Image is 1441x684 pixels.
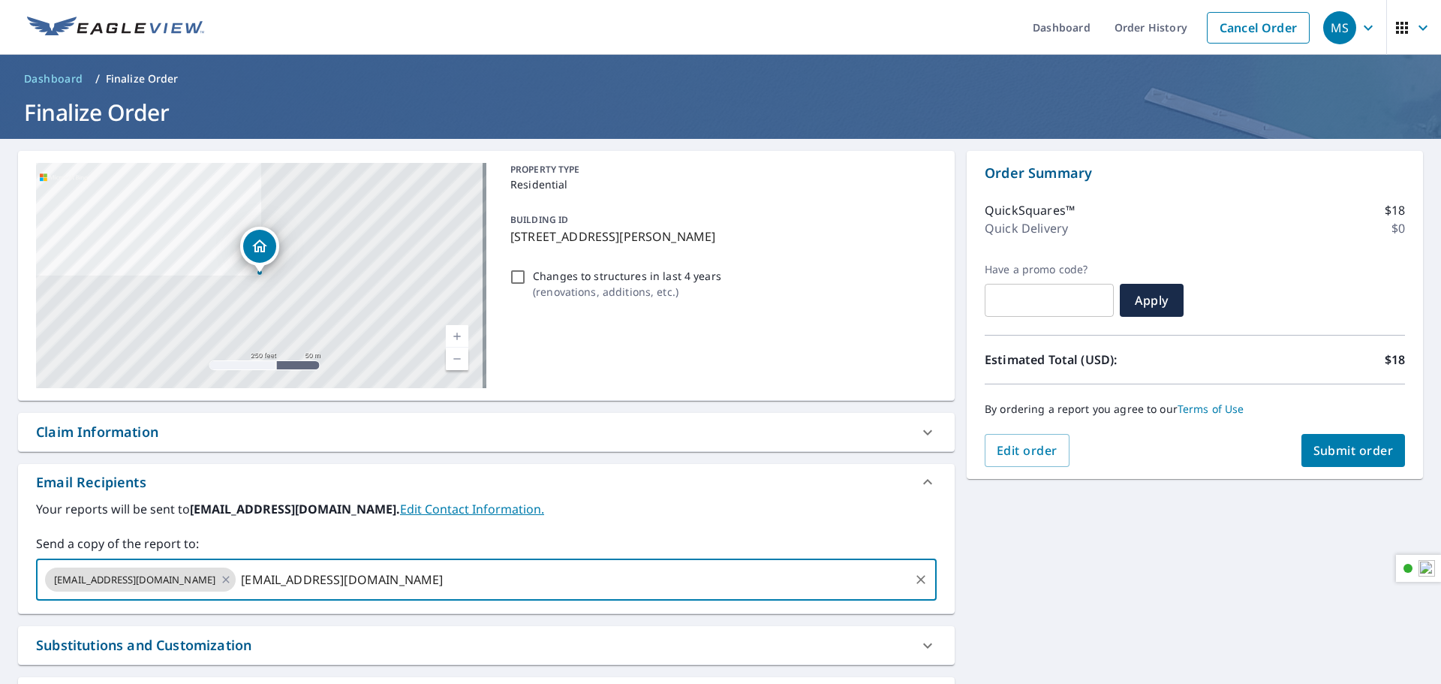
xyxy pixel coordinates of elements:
div: Claim Information [36,422,158,442]
a: EditContactInfo [400,501,544,517]
div: Email Recipients [36,472,146,493]
p: Quick Delivery [985,219,1068,237]
label: Your reports will be sent to [36,500,937,518]
div: Email Recipients [18,464,955,500]
label: Have a promo code? [985,263,1114,276]
div: [EMAIL_ADDRESS][DOMAIN_NAME] [45,568,236,592]
p: Order Summary [985,163,1405,183]
p: QuickSquares™ [985,201,1075,219]
nav: breadcrumb [18,67,1423,91]
div: Claim Information [18,413,955,451]
button: Edit order [985,434,1069,467]
b: [EMAIL_ADDRESS][DOMAIN_NAME]. [190,501,400,517]
a: Dashboard [18,67,89,91]
div: MS [1323,11,1356,44]
span: Apply [1132,292,1172,309]
a: Current Level 17, Zoom In [446,325,468,348]
span: Edit order [997,442,1057,459]
img: EV Logo [27,17,204,39]
p: By ordering a report you agree to our [985,402,1405,416]
div: Substitutions and Customization [36,635,251,655]
button: Submit order [1301,434,1406,467]
label: Send a copy of the report to: [36,535,937,553]
p: [STREET_ADDRESS][PERSON_NAME] [510,227,931,246]
p: $18 [1385,201,1405,219]
li: / [95,70,100,88]
span: Dashboard [24,71,83,86]
h1: Finalize Order [18,97,1423,128]
p: PROPERTY TYPE [510,163,931,176]
button: Clear [910,569,931,590]
p: Changes to structures in last 4 years [533,268,721,284]
div: Dropped pin, building 1, Residential property, 7001 W Chapman Ave Milwaukee, WI 53220 [240,227,279,273]
p: Finalize Order [106,71,179,86]
a: Terms of Use [1178,402,1244,416]
div: Substitutions and Customization [18,626,955,664]
p: ( renovations, additions, etc. ) [533,284,721,300]
a: Current Level 17, Zoom Out [446,348,468,370]
p: $0 [1391,219,1405,237]
span: [EMAIL_ADDRESS][DOMAIN_NAME] [45,573,224,587]
p: BUILDING ID [510,213,568,226]
span: Submit order [1313,442,1394,459]
button: Apply [1120,284,1184,317]
p: Residential [510,176,931,192]
a: Cancel Order [1207,12,1310,44]
p: Estimated Total (USD): [985,351,1195,369]
p: $18 [1385,351,1405,369]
